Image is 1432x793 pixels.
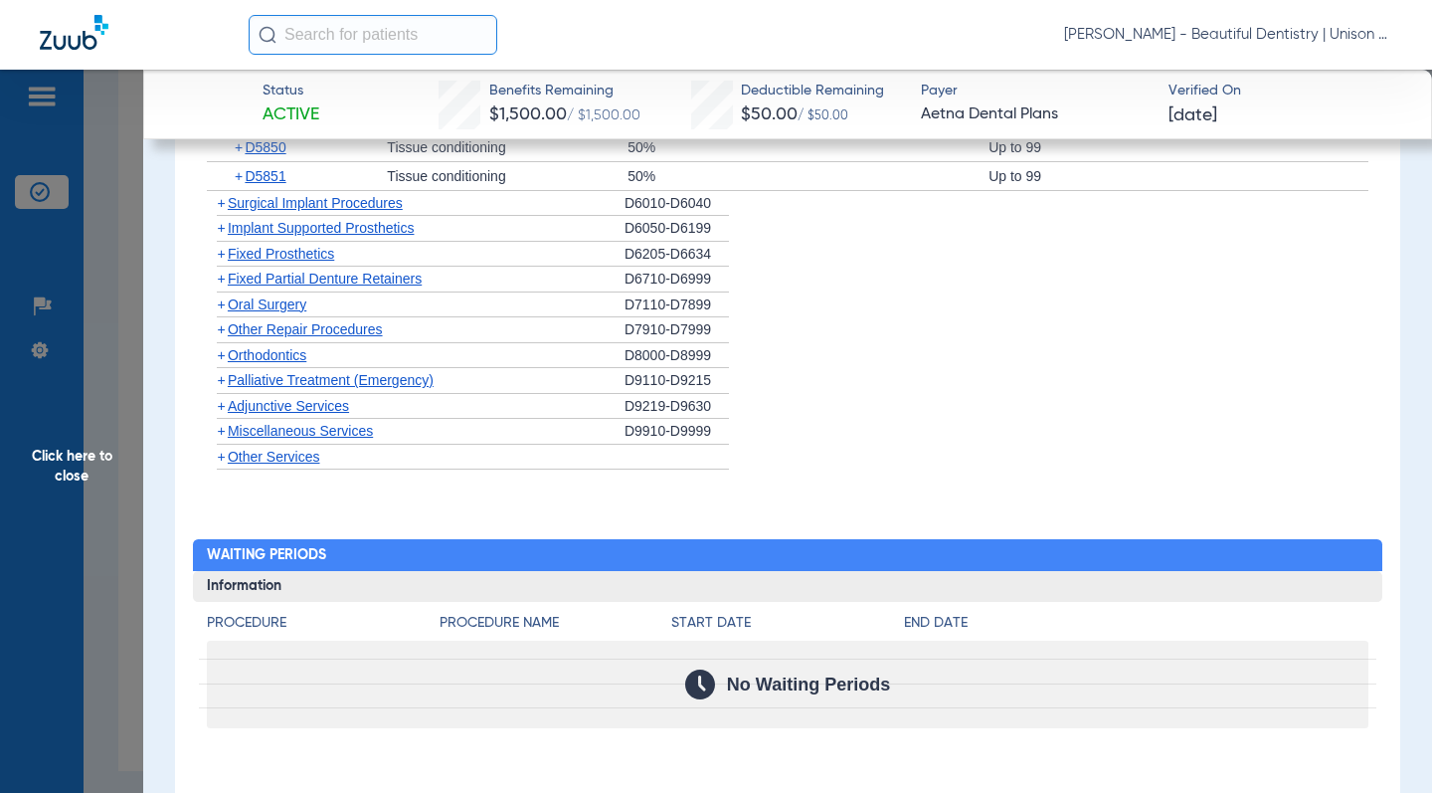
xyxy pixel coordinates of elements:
input: Search for patients [249,15,497,55]
div: D9110-D9215 [625,368,729,394]
span: Implant Supported Prosthetics [228,220,415,236]
div: D7910-D7999 [625,317,729,343]
app-breakdown-title: End Date [904,613,1368,641]
div: Up to 99 [988,162,1229,190]
span: Verified On [1168,81,1399,101]
span: Fixed Prosthetics [228,246,334,262]
div: D7110-D7899 [625,293,729,318]
span: Status [263,81,319,101]
span: + [217,271,225,287]
div: D8000-D8999 [625,343,729,369]
span: + [217,246,225,262]
span: + [217,195,225,211]
span: + [217,423,225,439]
div: Up to 99 [988,133,1229,161]
div: D6010-D6040 [625,191,729,217]
div: D9219-D9630 [625,394,729,420]
span: Other Services [228,449,320,465]
span: + [217,372,225,388]
h4: Start Date [671,613,904,634]
span: Active [263,102,319,127]
div: 50% [627,133,748,161]
span: Orthodontics [228,347,306,363]
img: Search Icon [259,26,276,44]
div: Tissue conditioning [387,162,627,190]
span: + [217,220,225,236]
h4: End Date [904,613,1368,634]
span: / $50.00 [798,110,848,122]
span: Adjunctive Services [228,398,349,414]
span: Fixed Partial Denture Retainers [228,271,422,287]
span: [PERSON_NAME] - Beautiful Dentistry | Unison Dental Group [1064,25,1392,45]
span: / $1,500.00 [567,108,640,122]
div: D6205-D6634 [625,242,729,268]
h2: Waiting Periods [193,539,1382,571]
span: D5851 [245,168,285,184]
div: D9910-D9999 [625,419,729,445]
span: + [217,398,225,414]
span: $1,500.00 [489,105,567,123]
h4: Procedure Name [440,613,672,634]
span: + [235,162,246,190]
img: Calendar [685,670,715,699]
span: Surgical Implant Procedures [228,195,403,211]
span: D5850 [245,139,285,155]
span: Aetna Dental Plans [921,102,1152,127]
span: Oral Surgery [228,297,306,312]
span: [DATE] [1168,103,1217,128]
app-breakdown-title: Procedure Name [440,613,672,641]
span: + [235,133,246,161]
span: Benefits Remaining [489,81,640,101]
app-breakdown-title: Start Date [671,613,904,641]
span: Miscellaneous Services [228,423,373,439]
div: 50% [627,162,748,190]
span: $50.00 [741,105,798,123]
h3: Information [193,571,1382,603]
div: D6710-D6999 [625,267,729,293]
iframe: Chat Widget [1333,697,1432,793]
span: Deductible Remaining [741,81,884,101]
span: Palliative Treatment (Emergency) [228,372,434,388]
span: + [217,449,225,465]
span: + [217,321,225,337]
div: Tissue conditioning [387,133,627,161]
span: Other Repair Procedures [228,321,383,337]
app-breakdown-title: Procedure [207,613,440,641]
span: No Waiting Periods [727,675,890,694]
span: + [217,347,225,363]
h4: Procedure [207,613,440,634]
span: Payer [921,81,1152,101]
span: + [217,297,225,312]
div: D6050-D6199 [625,216,729,242]
img: Zuub Logo [40,15,108,50]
